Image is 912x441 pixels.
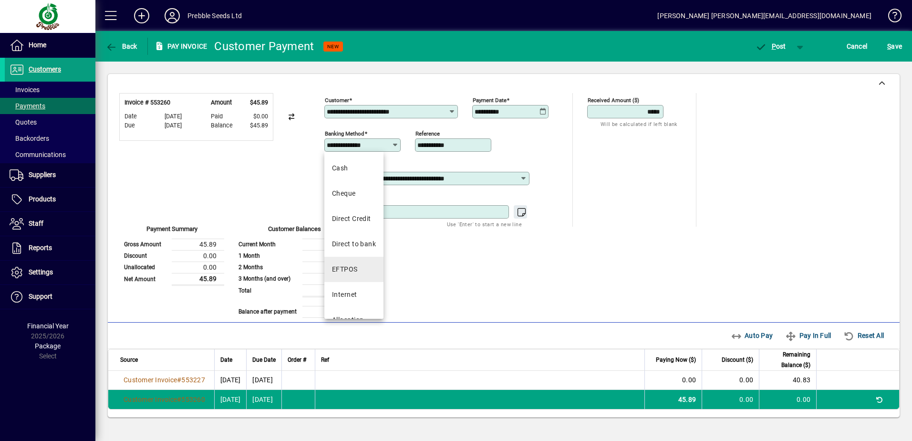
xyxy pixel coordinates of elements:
[325,97,349,104] mat-label: Customer
[727,327,777,344] button: Auto Pay
[29,195,56,203] span: Products
[739,376,753,384] span: 0.00
[234,306,302,317] td: Balance after payment
[324,156,383,181] mat-option: Cash
[5,285,95,309] a: Support
[165,112,182,121] span: [DATE]
[325,130,364,137] mat-label: Banking method
[119,262,172,273] td: Unallocated
[250,121,268,130] span: $45.89
[29,293,52,300] span: Support
[10,151,66,158] span: Communications
[750,38,791,55] button: Post
[253,112,268,121] span: $0.00
[187,8,242,23] div: Prebble Seeds Ltd
[177,396,181,403] span: #
[5,82,95,98] a: Invoices
[302,262,355,273] td: 0.00
[211,98,232,107] span: Amount
[785,328,831,343] span: Pay In Full
[120,394,208,405] a: Customer Invoice#553260
[234,273,302,284] td: 3 Months (and over)
[5,163,95,187] a: Suppliers
[220,396,241,403] span: [DATE]
[124,396,177,403] span: Customer Invoice
[5,147,95,163] a: Communications
[234,224,355,239] div: Customer Balances
[5,236,95,260] a: Reports
[793,376,810,384] span: 40.83
[10,118,37,126] span: Quotes
[35,342,61,350] span: Package
[321,355,329,365] span: Ref
[124,98,182,107] div: Invoice # 553260
[302,273,355,284] td: 0.00
[324,257,383,282] mat-option: EFTPOS
[601,118,677,129] mat-hint: Will be calculated if left blank
[157,7,187,24] button: Profile
[29,171,56,178] span: Suppliers
[27,322,69,330] span: Financial Year
[29,41,46,49] span: Home
[324,307,383,333] mat-option: Allocation
[181,376,205,384] span: 553227
[332,315,363,325] div: Allocation
[678,396,696,403] span: 45.89
[234,227,355,318] app-page-summary-card: Customer Balances
[755,42,786,50] span: ost
[332,239,376,249] div: Direct to bank
[5,188,95,211] a: Products
[332,189,356,199] div: Cheque
[847,39,868,54] span: Cancel
[5,261,95,284] a: Settings
[103,38,140,55] button: Back
[288,355,306,365] span: Order #
[234,284,302,296] td: Total
[302,306,355,317] td: 40.83
[415,130,440,137] mat-label: Reference
[656,355,696,365] span: Paying Now ($)
[332,264,358,274] div: EFTPOS
[473,97,507,104] mat-label: Payment Date
[332,290,357,300] div: Internet
[781,327,835,344] button: Pay In Full
[739,396,753,403] span: 0.00
[220,376,241,384] span: [DATE]
[105,42,137,50] span: Back
[220,355,232,365] span: Date
[246,390,281,409] td: [DATE]
[839,327,888,344] button: Reset All
[5,130,95,147] a: Backorders
[211,121,233,130] span: Balance
[843,328,884,343] span: Reset All
[246,371,281,390] td: [DATE]
[5,212,95,236] a: Staff
[302,284,355,296] td: 86.72
[172,239,224,250] td: 45.89
[332,163,348,173] div: Cash
[119,250,172,262] td: Discount
[10,102,45,110] span: Payments
[29,244,52,252] span: Reports
[181,396,205,403] span: 553260
[682,376,696,384] span: 0.00
[324,282,383,307] mat-option: Internet
[885,38,904,55] button: Save
[5,98,95,114] a: Payments
[234,262,302,273] td: 2 Months
[234,239,302,250] td: Current Month
[327,43,339,50] span: NEW
[765,349,810,370] span: Remaining Balance ($)
[124,112,137,121] span: Date
[214,39,314,54] div: Customer Payment
[302,239,355,250] td: 86.72
[881,2,900,33] a: Knowledge Base
[332,214,371,224] div: Direct Credit
[772,42,776,50] span: P
[324,206,383,231] mat-option: Direct Credit
[211,112,223,121] span: Paid
[172,262,224,273] td: 0.00
[29,220,43,227] span: Staff
[119,273,172,285] td: Net Amount
[324,231,383,257] mat-option: Direct to bank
